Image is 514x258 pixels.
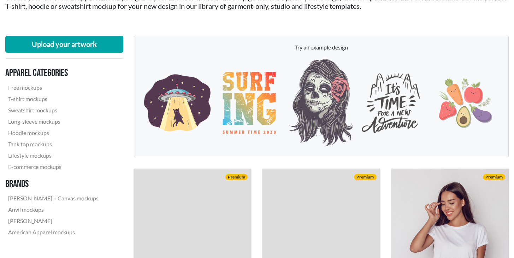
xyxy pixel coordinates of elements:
a: T-shirt mockups [5,93,101,105]
p: Try an example design [141,43,501,52]
a: Lifestyle mockups [5,150,101,161]
a: [PERSON_NAME] [5,215,101,227]
span: Premium [354,174,376,180]
h3: Apparel categories [5,67,101,79]
a: Long-sleeve mockups [5,116,101,127]
a: E-commerce mockups [5,161,101,172]
a: Tank top mockups [5,139,101,150]
h3: Brands [5,178,101,190]
span: Premium [225,174,248,180]
a: [PERSON_NAME] + Canvas mockups [5,193,101,204]
a: Hoodie mockups [5,127,101,139]
a: Free mockups [5,82,101,93]
span: Premium [483,174,505,180]
a: American Apparel mockups [5,227,101,238]
a: Anvil mockups [5,204,101,215]
button: Upload your artwork [5,36,123,53]
a: Sweatshirt mockups [5,105,101,116]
